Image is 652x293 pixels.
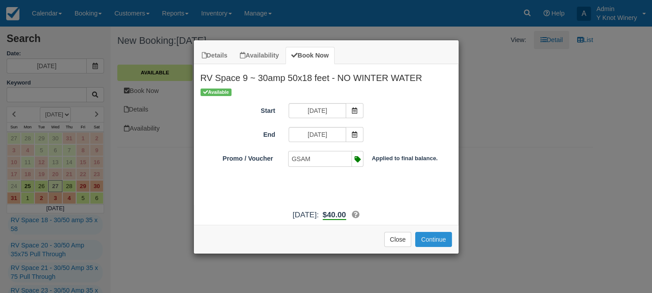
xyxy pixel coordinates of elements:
[194,64,459,220] div: Item Modal
[194,64,459,87] h2: RV Space 9 ~ 30amp 50x18 feet - NO WINTER WATER
[194,127,282,139] label: End
[196,47,233,64] a: Details
[194,103,282,116] label: Start
[323,210,346,219] span: $40.00
[285,47,334,64] a: Book Now
[415,232,451,247] button: Add to Booking
[194,209,459,220] div: [DATE]:
[194,151,280,163] label: Promo / Voucher
[234,47,285,64] a: Availability
[372,155,438,162] b: Applied to final balance.
[384,232,412,247] button: Close
[201,89,232,96] span: Available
